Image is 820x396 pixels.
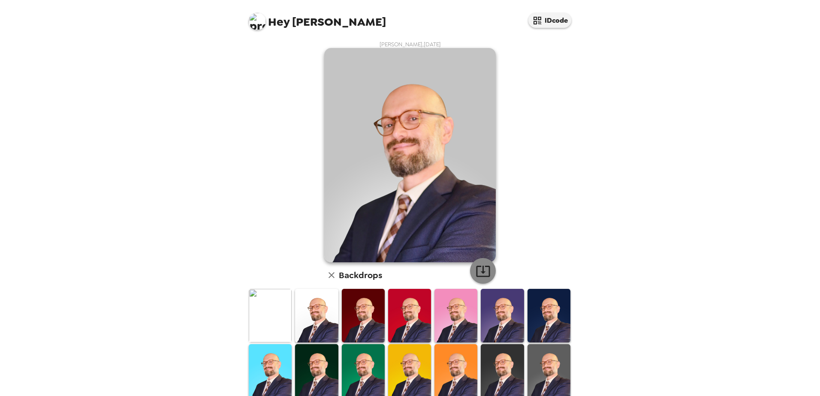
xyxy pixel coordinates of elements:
h6: Backdrops [339,268,382,282]
span: Hey [268,14,289,30]
img: profile pic [249,13,266,30]
img: user [324,48,496,262]
span: [PERSON_NAME] [249,9,386,28]
span: [PERSON_NAME] , [DATE] [380,41,441,48]
button: IDcode [528,13,571,28]
img: Original [249,289,292,342]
